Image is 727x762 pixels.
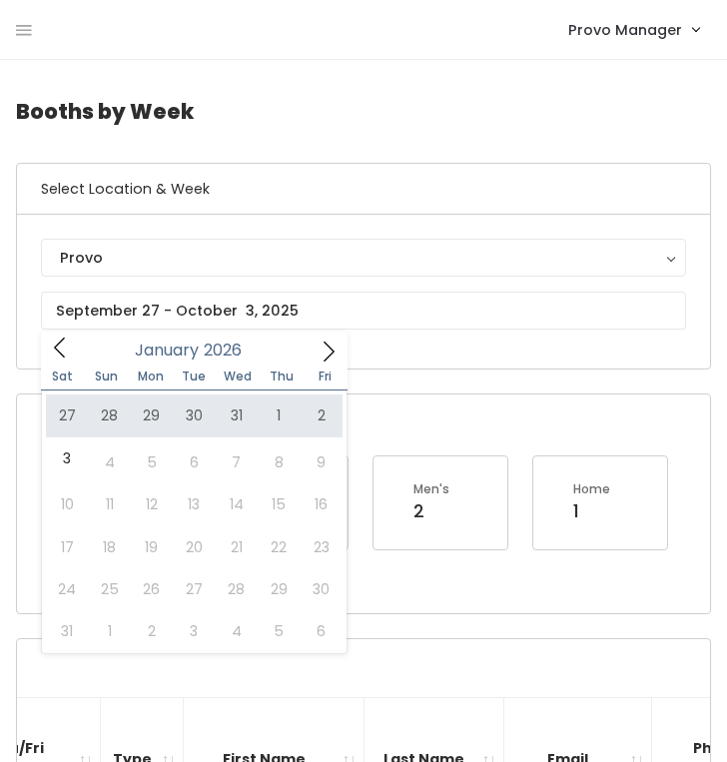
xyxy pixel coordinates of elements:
[573,498,610,524] div: 1
[260,371,304,382] span: Thu
[300,394,342,436] span: January 2, 2026
[568,19,682,41] span: Provo Manager
[548,8,719,51] a: Provo Manager
[172,371,216,382] span: Tue
[88,394,130,436] span: December 28, 2025
[216,371,260,382] span: Wed
[413,498,449,524] div: 2
[17,164,710,215] h6: Select Location & Week
[60,247,667,269] div: Provo
[46,394,88,436] span: December 27, 2025
[173,394,215,436] span: December 30, 2025
[16,84,711,139] h4: Booths by Week
[41,292,686,330] input: September 27 - October 3, 2025
[135,343,199,359] span: January
[413,480,449,498] div: Men's
[573,480,610,498] div: Home
[41,239,686,277] button: Provo
[129,371,173,382] span: Mon
[304,371,348,382] span: Fri
[85,371,129,382] span: Sun
[41,371,85,382] span: Sat
[216,394,258,436] span: December 31, 2025
[46,437,88,479] span: January 3, 2026
[131,394,173,436] span: December 29, 2025
[258,394,300,436] span: January 1, 2026
[199,338,259,363] input: Year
